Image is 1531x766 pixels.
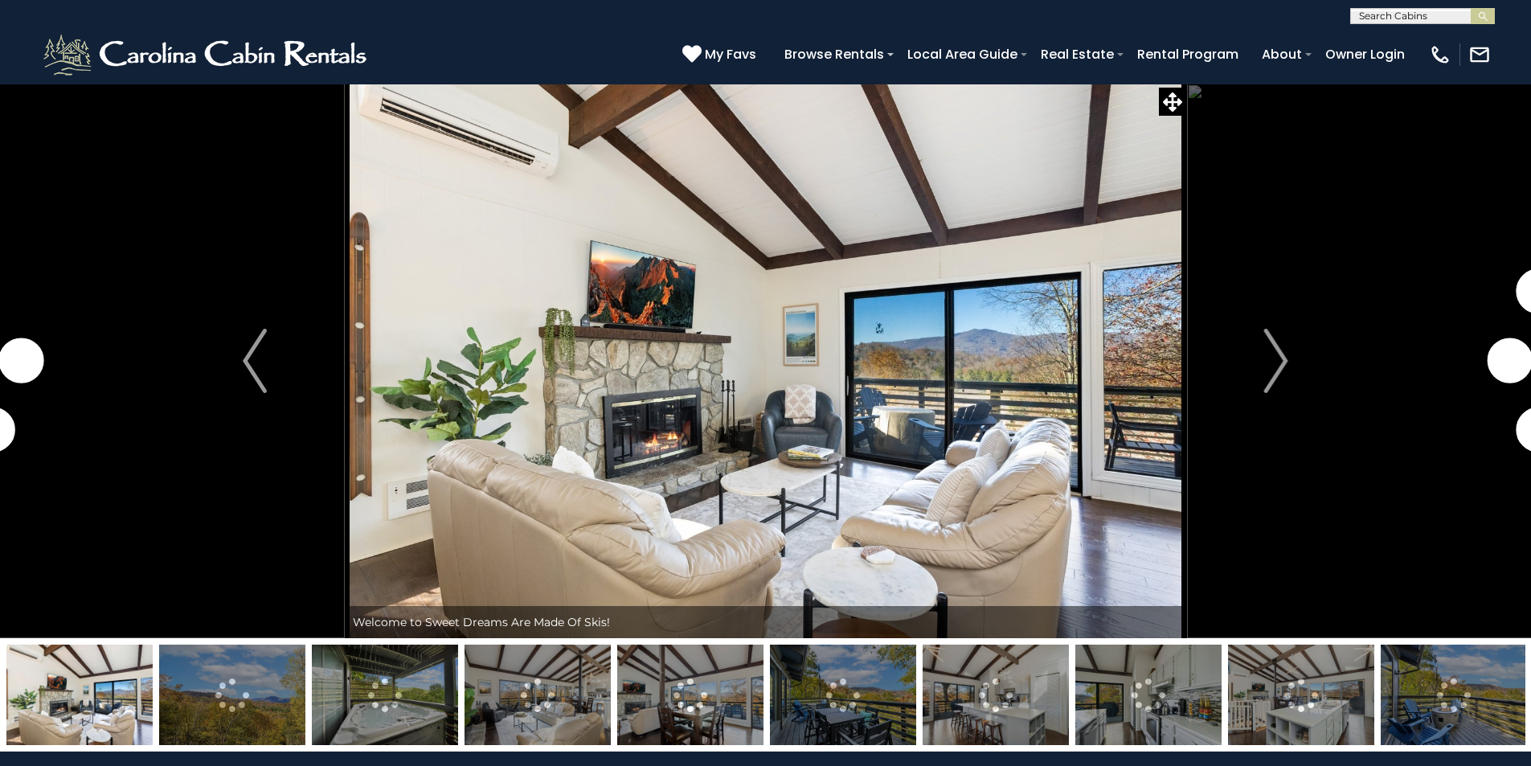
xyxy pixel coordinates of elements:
[345,606,1187,638] div: Welcome to Sweet Dreams Are Made Of Skis!
[1317,40,1413,68] a: Owner Login
[1468,43,1491,66] img: mail-regular-white.png
[899,40,1025,68] a: Local Area Guide
[1186,84,1365,638] button: Next
[40,31,374,79] img: White-1-2.png
[1381,645,1527,745] img: 167390717
[312,645,458,745] img: 168962302
[770,645,916,745] img: 167390716
[6,645,153,745] img: 167530462
[159,645,305,745] img: 167390720
[1254,40,1310,68] a: About
[243,329,267,393] img: arrow
[776,40,892,68] a: Browse Rentals
[1228,645,1374,745] img: 167530465
[1429,43,1451,66] img: phone-regular-white.png
[1264,329,1288,393] img: arrow
[1033,40,1122,68] a: Real Estate
[923,645,1069,745] img: 167530464
[166,84,345,638] button: Previous
[617,645,763,745] img: 167530466
[705,44,756,64] span: My Favs
[465,645,611,745] img: 167530463
[682,44,760,65] a: My Favs
[1129,40,1246,68] a: Rental Program
[1075,645,1222,745] img: 167390704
